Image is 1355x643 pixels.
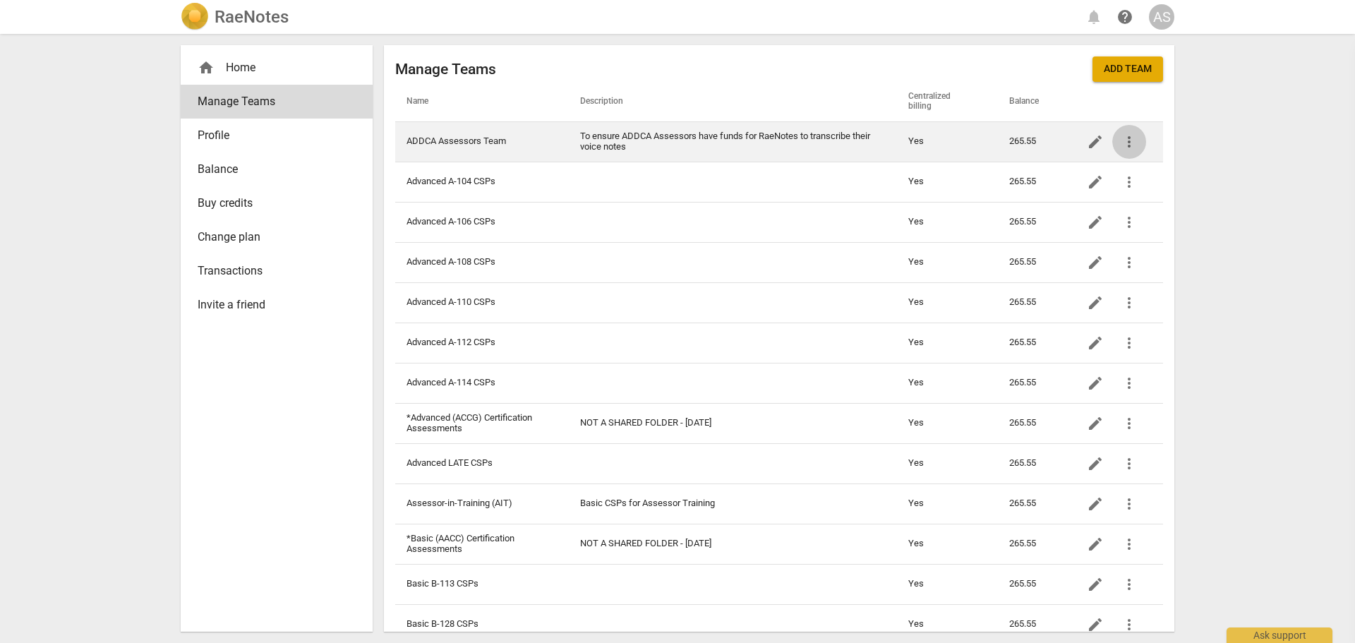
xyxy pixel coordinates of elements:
[198,263,344,280] span: Transactions
[181,152,373,186] a: Balance
[1087,495,1104,512] span: edit
[1087,133,1104,150] span: edit
[897,363,998,403] td: Yes
[198,59,344,76] div: Home
[897,323,998,363] td: Yes
[1121,415,1138,432] span: more_vert
[998,121,1067,162] td: 265.55
[1087,214,1104,231] span: edit
[897,564,998,604] td: Yes
[998,443,1067,483] td: 265.55
[1116,8,1133,25] span: help
[395,121,569,162] td: ADDCA Assessors Team
[198,93,344,110] span: Manage Teams
[395,564,569,604] td: Basic B-113 CSPs
[1087,375,1104,392] span: edit
[1121,616,1138,633] span: more_vert
[181,51,373,85] div: Home
[181,288,373,322] a: Invite a friend
[569,121,897,162] td: To ensure ADDCA Assessors have funds for RaeNotes to transcribe their voice notes
[1121,214,1138,231] span: more_vert
[1121,174,1138,191] span: more_vert
[998,242,1067,282] td: 265.55
[1121,335,1138,351] span: more_vert
[897,202,998,242] td: Yes
[1227,627,1332,643] div: Ask support
[198,161,344,178] span: Balance
[998,282,1067,323] td: 265.55
[998,162,1067,202] td: 265.55
[1087,616,1104,633] span: edit
[1092,56,1163,82] button: Add team
[569,403,897,443] td: NOT A SHARED FOLDER - [DATE]
[1087,294,1104,311] span: edit
[395,242,569,282] td: Advanced A-108 CSPs
[1121,133,1138,150] span: more_vert
[569,483,897,524] td: Basic CSPs for Assessor Training
[1121,375,1138,392] span: more_vert
[897,403,998,443] td: Yes
[395,483,569,524] td: Assessor-in-Training (AIT)
[897,282,998,323] td: Yes
[1087,455,1104,472] span: edit
[998,323,1067,363] td: 265.55
[215,7,289,27] h2: RaeNotes
[395,524,569,564] td: *Basic (AACC) Certification Assessments
[1087,536,1104,553] span: edit
[1087,335,1104,351] span: edit
[1112,4,1138,30] a: Help
[1121,455,1138,472] span: more_vert
[198,296,344,313] span: Invite a friend
[897,242,998,282] td: Yes
[181,220,373,254] a: Change plan
[580,96,640,107] span: Description
[1087,254,1104,271] span: edit
[1087,415,1104,432] span: edit
[1104,62,1152,76] span: Add team
[998,483,1067,524] td: 265.55
[1121,254,1138,271] span: more_vert
[198,229,344,246] span: Change plan
[897,524,998,564] td: Yes
[395,443,569,483] td: Advanced LATE CSPs
[1087,174,1104,191] span: edit
[181,186,373,220] a: Buy credits
[998,564,1067,604] td: 265.55
[998,363,1067,403] td: 265.55
[181,254,373,288] a: Transactions
[569,524,897,564] td: NOT A SHARED FOLDER - [DATE]
[181,119,373,152] a: Profile
[198,127,344,144] span: Profile
[998,403,1067,443] td: 265.55
[1121,536,1138,553] span: more_vert
[897,443,998,483] td: Yes
[998,524,1067,564] td: 265.55
[198,59,215,76] span: home
[1121,294,1138,311] span: more_vert
[998,202,1067,242] td: 265.55
[181,3,209,31] img: Logo
[395,323,569,363] td: Advanced A-112 CSPs
[897,483,998,524] td: Yes
[181,85,373,119] a: Manage Teams
[395,403,569,443] td: *Advanced (ACCG) Certification Assessments
[1121,576,1138,593] span: more_vert
[395,61,496,78] h2: Manage Teams
[1009,96,1056,107] span: Balance
[897,121,998,162] td: Yes
[395,363,569,403] td: Advanced A-114 CSPs
[908,92,987,112] span: Centralized billing
[198,195,344,212] span: Buy credits
[1149,4,1174,30] button: AS
[897,162,998,202] td: Yes
[406,96,445,107] span: Name
[395,162,569,202] td: Advanced A-104 CSPs
[1087,576,1104,593] span: edit
[181,3,289,31] a: LogoRaeNotes
[1121,495,1138,512] span: more_vert
[395,202,569,242] td: Advanced A-106 CSPs
[395,282,569,323] td: Advanced A-110 CSPs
